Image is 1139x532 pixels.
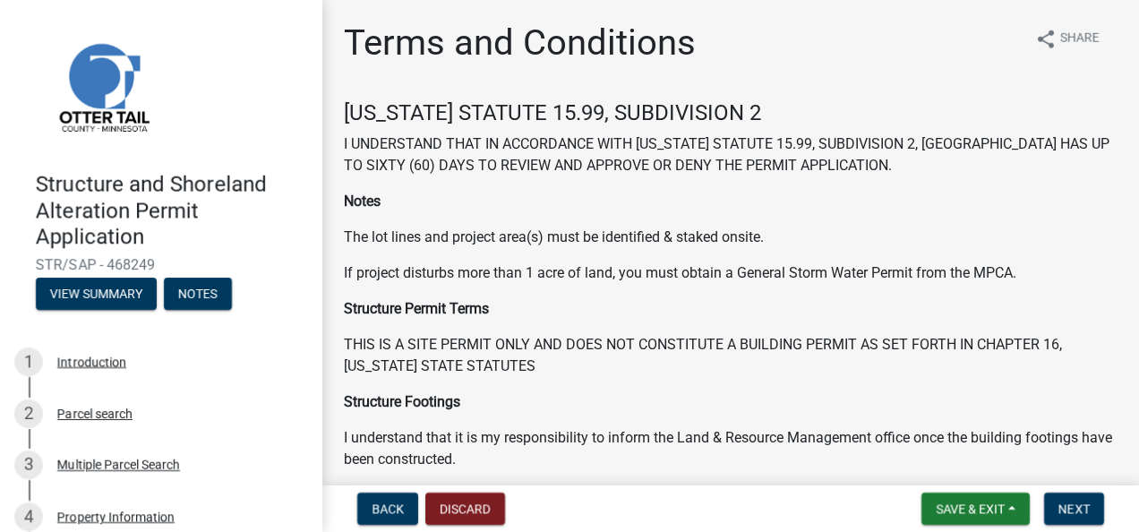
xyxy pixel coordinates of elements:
[344,427,1118,470] p: I understand that it is my responsibility to inform the Land & Resource Management office once th...
[425,493,505,525] button: Discard
[344,21,696,64] h1: Terms and Conditions
[57,356,126,368] div: Introduction
[344,100,1118,126] h4: [US_STATE] STATUTE 15.99, SUBDIVISION 2
[344,334,1118,377] p: THIS IS A SITE PERMIT ONLY AND DOES NOT CONSTITUTE A BUILDING PERMIT AS SET FORTH IN CHAPTER 16, ...
[344,227,1118,248] p: The lot lines and project area(s) must be identified & staked onsite.
[36,288,157,303] wm-modal-confirm: Summary
[1035,29,1057,50] i: share
[14,348,43,376] div: 1
[344,133,1118,176] p: I UNDERSTAND THAT IN ACCORDANCE WITH [US_STATE] STATUTE 15.99, SUBDIVISION 2, [GEOGRAPHIC_DATA] H...
[1044,493,1104,525] button: Next
[344,193,381,210] strong: Notes
[14,502,43,531] div: 4
[164,278,232,310] button: Notes
[357,493,418,525] button: Back
[57,511,175,523] div: Property Information
[1058,502,1090,516] span: Next
[344,300,489,317] strong: Structure Permit Terms
[1060,29,1100,50] span: Share
[14,399,43,428] div: 2
[57,459,180,471] div: Multiple Parcel Search
[344,393,460,410] strong: Structure Footings
[36,256,287,273] span: STR/SAP - 468249
[57,408,133,420] div: Parcel search
[1021,21,1114,56] button: shareShare
[921,493,1030,525] button: Save & Exit
[164,288,232,303] wm-modal-confirm: Notes
[36,19,170,153] img: Otter Tail County, Minnesota
[372,502,404,516] span: Back
[36,172,308,249] h4: Structure and Shoreland Alteration Permit Application
[36,278,157,310] button: View Summary
[936,502,1005,516] span: Save & Exit
[14,450,43,479] div: 3
[344,262,1118,284] p: If project disturbs more than 1 acre of land, you must obtain a General Storm Water Permit from t...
